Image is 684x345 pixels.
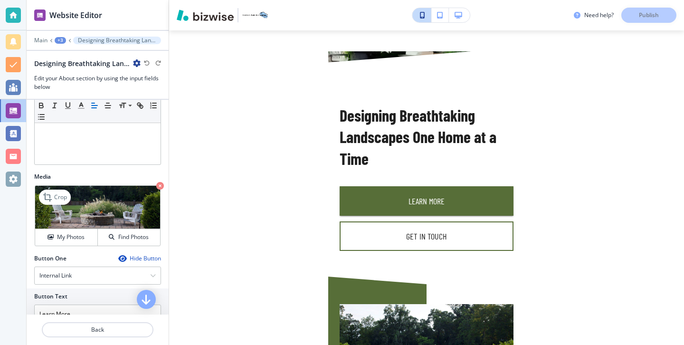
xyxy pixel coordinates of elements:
[35,229,98,246] button: My Photos
[42,322,153,337] button: Back
[34,172,161,181] h2: Media
[57,233,85,241] h4: My Photos
[55,37,66,44] button: +3
[584,11,614,19] h3: Need help?
[340,105,513,169] p: Designing Breathtaking Landscapes One Home at a Time
[118,255,161,262] button: Hide Button
[34,185,161,247] div: CropMy PhotosFind Photos
[118,233,149,241] h4: Find Photos
[34,58,129,68] h2: Designing Breathtaking Landscapes One Home at a Time
[54,193,67,201] p: Crop
[78,37,156,44] p: Designing Breathtaking Landscapes One Home at a Time
[340,221,513,251] button: Get In Touch
[73,37,161,44] button: Designing Breathtaking Landscapes One Home at a Time
[34,254,66,263] h2: Button One
[98,229,160,246] button: Find Photos
[34,292,67,301] h2: Button Text
[177,10,234,21] img: Bizwise Logo
[34,74,161,91] h3: Edit your About section by using the input fields below
[39,271,72,280] h4: Internal Link
[340,186,513,216] button: Learn More
[34,10,46,21] img: editor icon
[34,37,47,44] button: Main
[39,190,71,205] div: Crop
[242,12,268,19] img: Your Logo
[49,10,102,21] h2: Website Editor
[43,326,152,334] p: Back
